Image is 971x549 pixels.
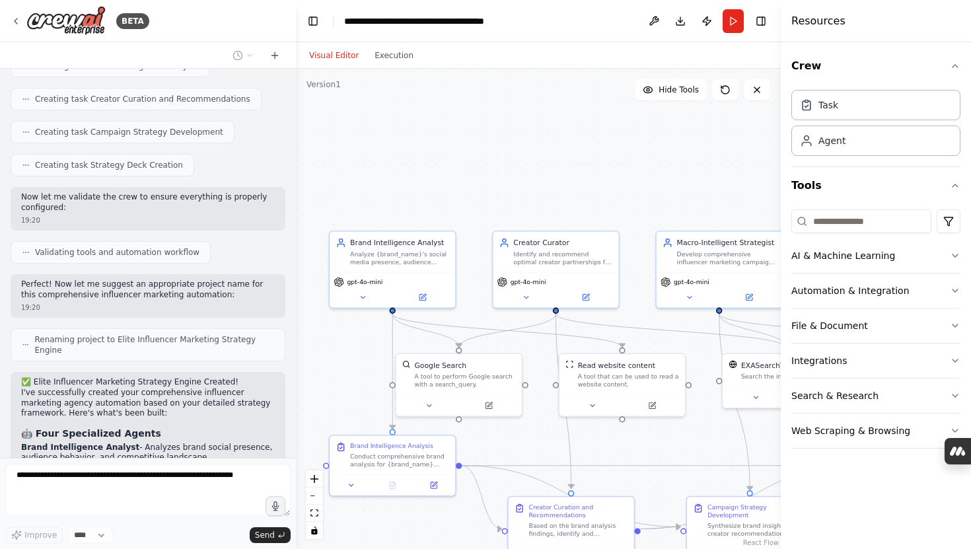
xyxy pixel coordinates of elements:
div: EXASearchTool [741,360,794,370]
span: Creating task Campaign Strategy Development [35,127,223,137]
button: Open in side panel [623,400,680,412]
div: Synthesize brand insights and creator recommendations to develop 2-3 strategic campaign concepts ... [707,521,807,538]
button: Automation & Integration [791,274,960,308]
span: Hide Tools [659,85,699,95]
button: Click to speak your automation idea [266,496,285,516]
div: Creator Curation and Recommendations [529,503,628,520]
span: Creating task Creator Curation and Recommendations [35,94,250,104]
nav: breadcrumb [344,15,493,28]
div: Develop comprehensive influencer marketing campaign strategies for {brand_name} that capitalize o... [677,250,776,266]
span: gpt-4o-mini [674,278,709,286]
p: I've successfully created your comprehensive influencer marketing agency automation based on your... [21,388,275,419]
li: - Analyzes brand social presence, audience behavior, and competitive landscape [21,443,275,463]
button: AI & Machine Learning [791,238,960,273]
button: Open in side panel [394,291,451,304]
span: gpt-4o-mini [347,278,382,286]
strong: Brand Intelligence Analyst [21,443,139,452]
span: Renaming project to Elite Influencer Marketing Strategy Engine [34,334,274,355]
div: Task [818,98,838,112]
strong: 🤖 Four Specialized Agents [21,428,161,439]
g: Edge from 17c5aa56-2215-45c0-b868-88bb1649b72d to 3912cf53-a724-4f49-b03e-96c233149351 [462,460,859,470]
a: React Flow attribution [743,539,779,546]
button: Web Scraping & Browsing [791,414,960,448]
button: Open in side panel [460,400,517,412]
p: Perfect! Now let me suggest an appropriate project name for this comprehensive influencer marketi... [21,279,275,300]
button: Visual Editor [301,48,367,63]
div: Brand Intelligence Analyst [350,238,449,248]
button: Start a new chat [264,48,285,63]
div: BETA [116,13,149,29]
h4: Resources [791,13,845,29]
img: ScrapeWebsiteTool [565,360,573,368]
button: Open in side panel [557,291,614,304]
g: Edge from 70f403ca-fb5a-4632-b94c-33c159e00117 to 35ce0e7a-276d-49bb-ad40-faca258da008 [714,314,791,348]
button: Improve [5,527,63,544]
g: Edge from f2ae16c7-cea9-4db9-82a0-2d2615023a00 to 35ce0e7a-276d-49bb-ad40-faca258da008 [551,314,791,348]
button: Open in side panel [720,291,777,304]
div: Read website content [578,360,655,370]
div: Macro-Intelligent Strategist [677,238,776,248]
button: toggle interactivity [306,522,323,539]
div: 19:20 [21,215,275,225]
div: Search the internet using Exa [741,373,842,381]
div: Identify and recommend optimal creator partnerships for {brand_name} that maximize campaign effec... [513,250,612,266]
button: Switch to previous chat [227,48,259,63]
div: Google Search [414,360,466,370]
div: EXASearchToolEXASearchToolSearch the internet using Exa [722,353,849,408]
img: Logo [26,6,106,36]
button: Hide left sidebar [304,12,322,30]
div: Brand Intelligence Analysis [350,442,433,450]
span: Send [255,530,275,540]
button: Integrations [791,344,960,378]
button: zoom in [306,470,323,488]
span: Improve [24,530,57,540]
g: Edge from f2ae16c7-cea9-4db9-82a0-2d2615023a00 to 82c87d09-de6c-4369-88e7-7cc214dac440 [551,314,577,488]
g: Edge from a3cf7db8-d900-4a66-af03-69a5ccb22409 to 7e6f703c-2463-4226-a50f-b0cd5d1f85a2 [387,314,464,348]
button: Crew [791,48,960,85]
div: Campaign Strategy Development [707,503,807,520]
p: Now let me validate the crew to ensure everything is properly configured: [21,192,275,213]
button: File & Document [791,309,960,343]
span: gpt-4o-mini [511,278,546,286]
button: Tools [791,167,960,204]
button: Hide Tools [635,79,707,100]
g: Edge from a3cf7db8-d900-4a66-af03-69a5ccb22409 to 17c5aa56-2215-45c0-b868-88bb1649b72d [387,314,397,429]
span: Creating task Strategy Deck Creation [35,160,183,170]
div: Version 1 [306,79,341,90]
div: Brand Intelligence AnalystAnalyze {brand_name}'s social media presence, audience behavior, and co... [329,231,456,309]
div: Conduct comprehensive brand analysis for {brand_name} including social media performance metrics,... [350,452,449,468]
button: fit view [306,505,323,522]
div: Brand Intelligence AnalysisConduct comprehensive brand analysis for {brand_name} including social... [329,435,456,496]
div: Creator Curator [513,238,612,248]
div: Macro-Intelligent StrategistDevelop comprehensive influencer marketing campaign strategies for {b... [655,231,783,309]
div: Based on the brand analysis findings, identify and recommend optimal creator partnerships for {br... [529,521,628,538]
button: Hide right sidebar [752,12,770,30]
div: Creator CuratorIdentify and recommend optimal creator partnerships for {brand_name} that maximize... [492,231,620,309]
div: 19:20 [21,303,275,312]
div: A tool to perform Google search with a search_query. [414,373,515,389]
button: No output available [371,479,414,492]
g: Edge from f2ae16c7-cea9-4db9-82a0-2d2615023a00 to 7e6f703c-2463-4226-a50f-b0cd5d1f85a2 [454,314,561,348]
div: SerplyWebSearchToolGoogle SearchA tool to perform Google search with a search_query. [395,353,522,417]
h2: ✅ Elite Influencer Marketing Strategy Engine Created! [21,377,275,388]
img: EXASearchTool [729,360,737,368]
div: Agent [818,134,845,147]
div: A tool that can be used to read a website content. [578,373,679,389]
div: ScrapeWebsiteToolRead website contentA tool that can be used to read a website content. [558,353,686,417]
div: Analyze {brand_name}'s social media presence, audience behavior, and competitive landscape to ide... [350,250,449,266]
button: zoom out [306,488,323,505]
button: Send [250,527,291,543]
div: Tools [791,204,960,459]
button: Execution [367,48,421,63]
g: Edge from 17c5aa56-2215-45c0-b868-88bb1649b72d to 82c87d09-de6c-4369-88e7-7cc214dac440 [462,460,501,534]
div: React Flow controls [306,470,323,539]
img: SerplyWebSearchTool [402,360,410,368]
span: Validating tools and automation workflow [35,247,199,258]
div: Crew [791,85,960,166]
button: Open in side panel [416,479,451,492]
button: Search & Research [791,379,960,413]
